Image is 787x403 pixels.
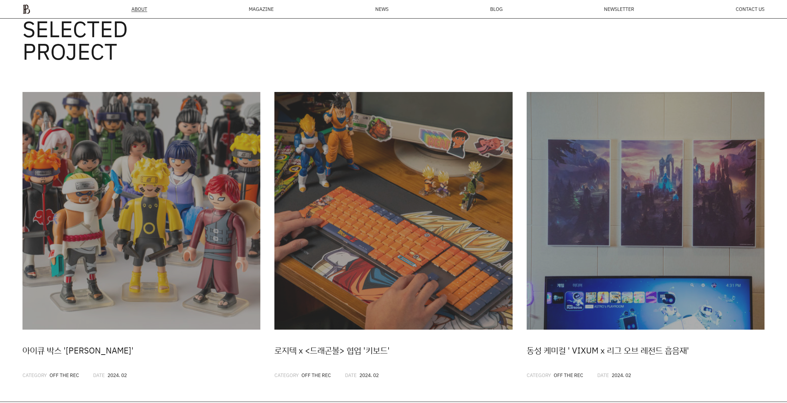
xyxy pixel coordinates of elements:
[249,7,274,12] div: MAGAZINE
[527,372,551,378] span: CATEGORY
[490,7,503,12] a: BLOG
[527,344,765,357] div: 동성 케미컬 ' VIXUM x 리그 오브 레전드 흡음재'
[612,372,631,378] span: 2024. 02
[22,344,260,357] div: 아이큐 박스 '[PERSON_NAME]'
[345,372,357,378] span: DATE
[22,4,30,14] img: ba379d5522eb3.png
[131,7,147,12] a: ABOUT
[22,372,47,378] span: CATEGORY
[597,372,609,378] span: DATE
[604,7,634,12] a: NEWSLETTER
[375,7,389,12] a: NEWS
[554,372,583,378] span: OFF THE REC
[301,372,331,378] span: OFF THE REC
[22,18,270,62] h3: SELECTED PROJECT
[50,372,79,378] span: OFF THE REC
[274,372,299,378] span: CATEGORY
[527,92,765,330] img: dcb856685ef72.jpg
[274,92,512,330] img: 77e21d6284ad6.jpg
[274,344,512,357] div: 로지텍 x <드래곤볼> 협업 '키보드'
[359,372,379,378] span: 2024. 02
[108,372,127,378] span: 2024. 02
[22,92,260,330] img: 8b7af8f573d47.jpg
[736,7,765,12] a: CONTACT US
[93,372,105,378] span: DATE
[274,92,512,379] a: 로지텍 x <드래곤볼> 협업 '키보드'CATEGORYOFF THE RECDATE2024. 02
[22,92,260,379] a: 아이큐 박스 '[PERSON_NAME]'CATEGORYOFF THE RECDATE2024. 02
[527,92,765,379] a: 동성 케미컬 ' VIXUM x 리그 오브 레전드 흡음재'CATEGORYOFF THE RECDATE2024. 02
